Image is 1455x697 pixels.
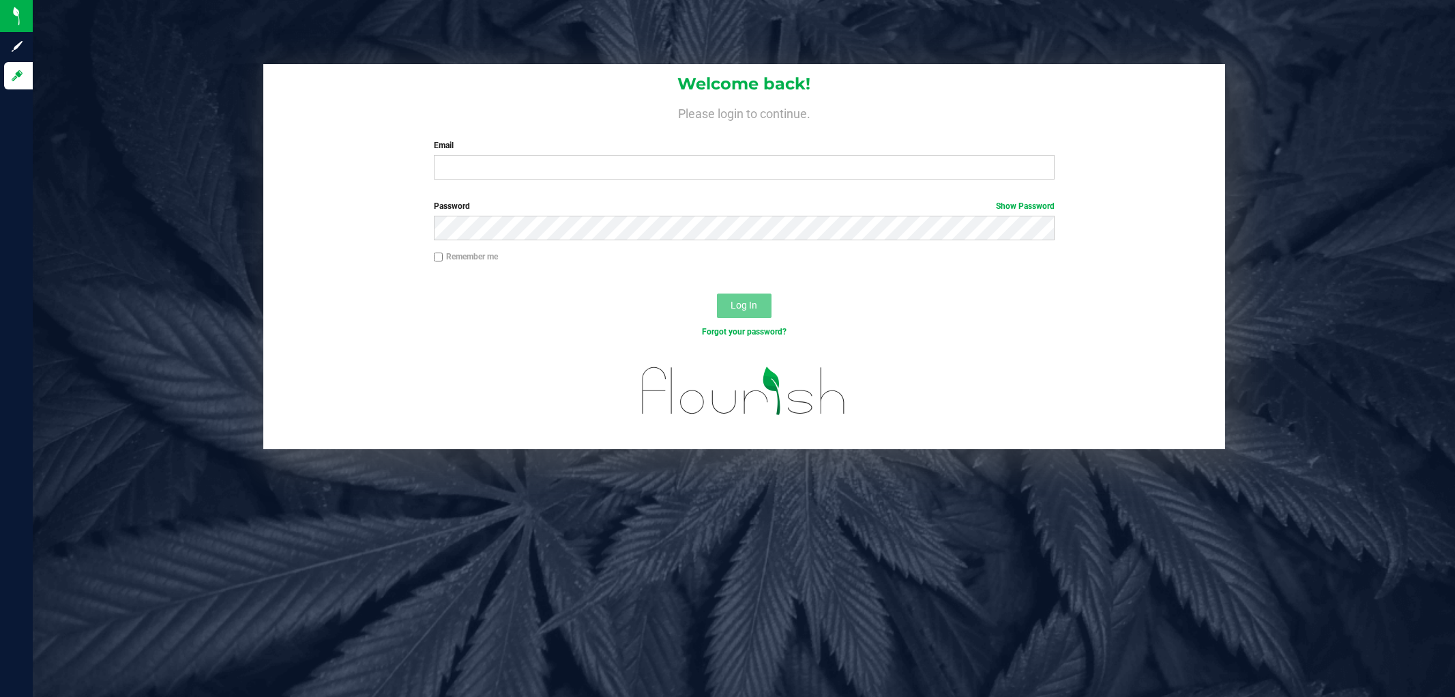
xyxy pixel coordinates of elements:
[434,201,470,211] span: Password
[263,75,1225,93] h1: Welcome back!
[434,251,498,263] label: Remember me
[996,201,1055,211] a: Show Password
[434,139,1055,152] label: Email
[263,104,1225,120] h4: Please login to continue.
[623,352,864,429] img: flourish_logo.svg
[717,294,771,318] button: Log In
[702,327,787,337] a: Forgot your password?
[10,40,24,53] inline-svg: Sign up
[434,253,443,262] input: Remember me
[10,69,24,83] inline-svg: Log in
[731,300,757,311] span: Log In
